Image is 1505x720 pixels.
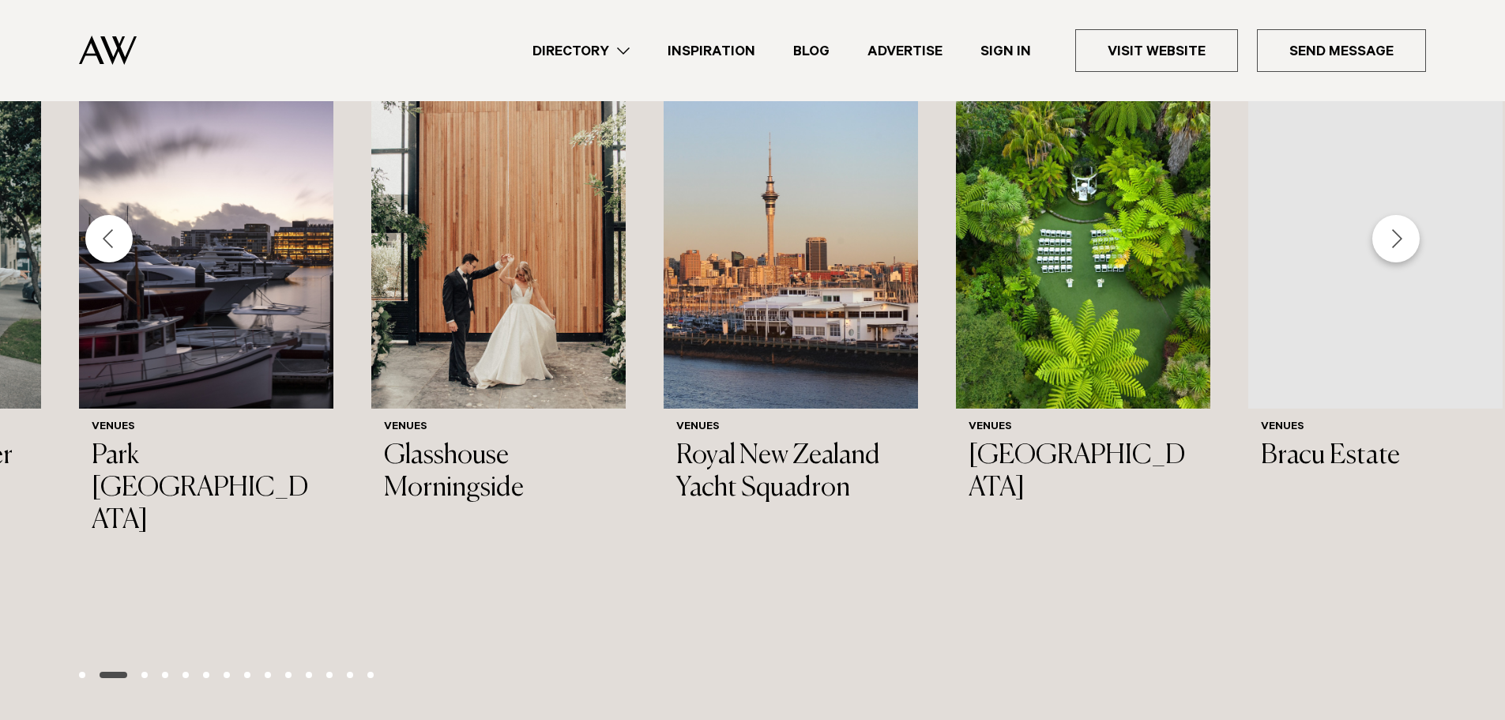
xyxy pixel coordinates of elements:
[969,440,1198,505] h3: [GEOGRAPHIC_DATA]
[969,421,1198,435] h6: Venues
[961,40,1050,62] a: Sign In
[1248,67,1503,647] swiper-slide: 8 / 41
[79,67,333,550] a: Yacht in the harbour at Park Hyatt Auckland Venues Park [GEOGRAPHIC_DATA]
[664,67,918,647] swiper-slide: 6 / 41
[1257,29,1426,72] a: Send Message
[79,67,333,409] img: Yacht in the harbour at Park Hyatt Auckland
[371,67,626,518] a: Just married at Glasshouse Venues Glasshouse Morningside
[1248,67,1503,486] a: Auckland Weddings Venues | Bracu Estate Venues Bracu Estate
[79,36,137,65] img: Auckland Weddings Logo
[956,67,1210,647] swiper-slide: 7 / 41
[79,67,333,647] swiper-slide: 4 / 41
[1075,29,1238,72] a: Visit Website
[676,440,905,505] h3: Royal New Zealand Yacht Squadron
[371,67,626,409] img: Just married at Glasshouse
[664,67,918,409] img: Auckland Weddings Venues | Royal New Zealand Yacht Squadron
[1261,421,1490,435] h6: Venues
[649,40,774,62] a: Inspiration
[384,421,613,435] h6: Venues
[371,67,626,647] swiper-slide: 5 / 41
[774,40,848,62] a: Blog
[384,440,613,505] h3: Glasshouse Morningside
[92,421,321,435] h6: Venues
[664,67,918,518] a: Auckland Weddings Venues | Royal New Zealand Yacht Squadron Venues Royal New Zealand Yacht Squadron
[956,67,1210,409] img: Native bush wedding setting
[92,440,321,537] h3: Park [GEOGRAPHIC_DATA]
[956,67,1210,518] a: Native bush wedding setting Venues [GEOGRAPHIC_DATA]
[514,40,649,62] a: Directory
[848,40,961,62] a: Advertise
[1261,440,1490,473] h3: Bracu Estate
[676,421,905,435] h6: Venues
